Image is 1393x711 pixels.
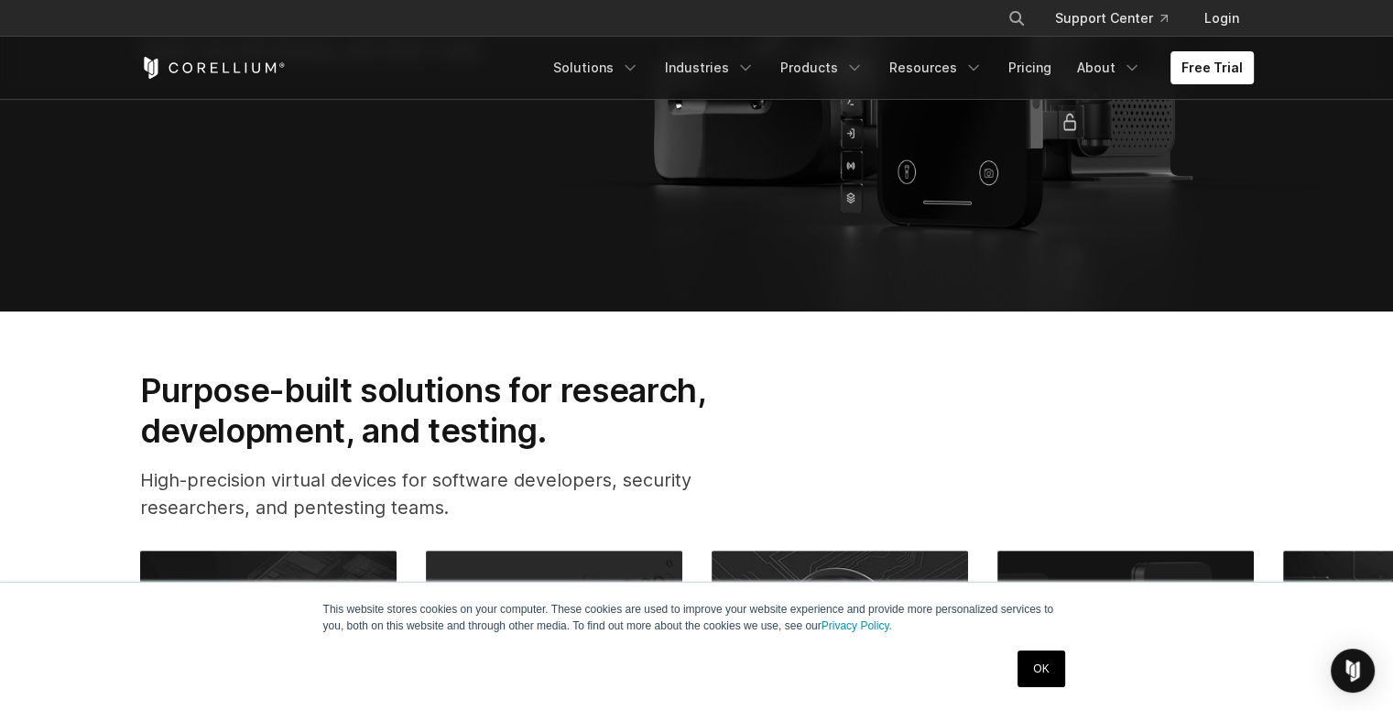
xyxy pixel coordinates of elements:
img: Mobile App Pentesting [140,551,397,710]
p: High-precision virtual devices for software developers, security researchers, and pentesting teams. [140,466,765,521]
a: Products [769,51,875,84]
button: Search [1000,2,1033,35]
a: About [1066,51,1152,84]
h2: Purpose-built solutions for research, development, and testing. [140,370,765,452]
div: Navigation Menu [985,2,1254,35]
img: Malware & Threat Research [712,551,968,710]
img: IoT DevOps [997,551,1254,710]
a: Login [1190,2,1254,35]
p: This website stores cookies on your computer. These cookies are used to improve your website expe... [323,601,1071,634]
div: Navigation Menu [542,51,1254,84]
a: Privacy Policy. [822,619,892,632]
img: Mobile Vulnerability Research [426,551,682,710]
a: Industries [654,51,766,84]
a: Pricing [997,51,1062,84]
a: Solutions [542,51,650,84]
a: Free Trial [1170,51,1254,84]
div: Open Intercom Messenger [1331,649,1375,693]
a: Support Center [1040,2,1182,35]
a: Resources [878,51,994,84]
a: Corellium Home [140,57,286,79]
a: OK [1018,651,1064,687]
